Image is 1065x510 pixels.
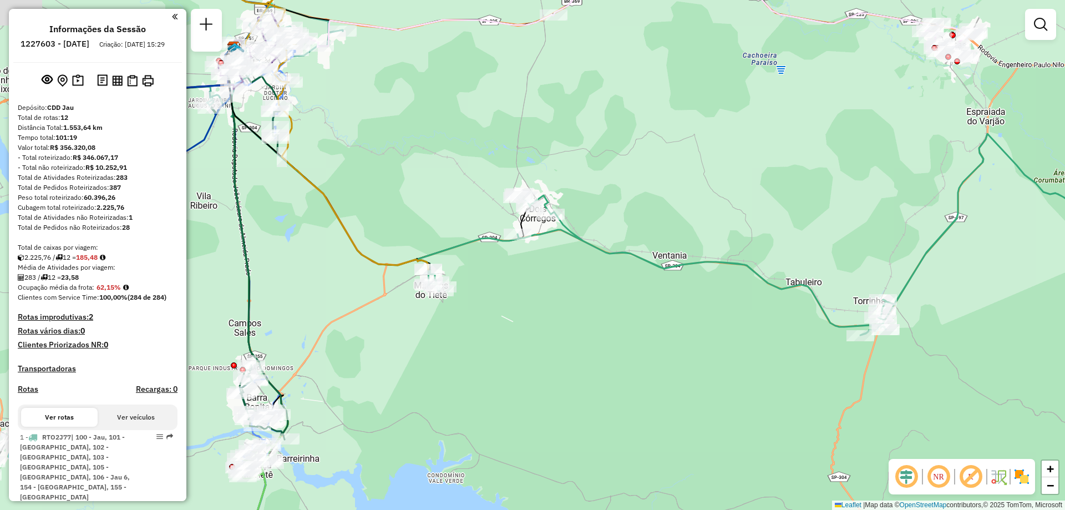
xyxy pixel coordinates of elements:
button: Visualizar relatório de Roteirização [110,73,125,88]
button: Painel de Sugestão [70,72,86,89]
i: Total de rotas [55,254,63,261]
strong: (284 de 284) [128,293,166,301]
span: Clientes com Service Time: [18,293,99,301]
strong: 28 [122,223,130,231]
strong: 283 [116,173,128,181]
strong: 100,00% [99,293,128,301]
span: Ocultar deslocamento [893,463,920,490]
h4: Clientes Priorizados NR: [18,340,177,350]
strong: R$ 346.067,17 [73,153,118,161]
span: − [1047,478,1054,492]
div: Total de Atividades Roteirizadas: [18,173,177,183]
span: RTO2J77 [42,433,71,441]
h4: Transportadoras [18,364,177,373]
strong: 62,15% [97,283,121,291]
i: Total de rotas [40,274,48,281]
strong: R$ 10.252,91 [85,163,127,171]
h6: 1227603 - [DATE] [21,39,89,49]
div: Total de Atividades não Roteirizadas: [18,213,177,223]
span: | 100 - Jau, 101 - [GEOGRAPHIC_DATA], 102 - [GEOGRAPHIC_DATA], 103 - [GEOGRAPHIC_DATA], 105 - [GE... [20,433,130,501]
div: Peso total roteirizado: [18,193,177,203]
strong: 387 [109,183,121,191]
div: Distância Total: [18,123,177,133]
h4: Recargas: 0 [136,385,177,394]
a: Exibir filtros [1029,13,1052,36]
i: Cubagem total roteirizado [18,254,24,261]
a: Rotas [18,385,38,394]
a: Clique aqui para minimizar o painel [172,10,177,23]
strong: R$ 356.320,08 [50,143,95,152]
a: OpenStreetMap [900,501,947,509]
div: Total de Pedidos Roteirizados: [18,183,177,193]
div: Total de Pedidos não Roteirizados: [18,223,177,233]
div: Média de Atividades por viagem: [18,262,177,272]
h4: Rotas improdutivas: [18,312,177,322]
em: Opções [156,433,163,440]
strong: 2.225,76 [97,203,124,211]
a: Zoom out [1042,477,1058,494]
strong: 60.396,26 [84,193,115,201]
span: | [863,501,865,509]
img: Fluxo de ruas [990,468,1007,486]
img: Ponto de Apoio Fad [227,42,242,57]
div: Criação: [DATE] 15:29 [95,39,169,49]
a: Nova sessão e pesquisa [195,13,217,38]
div: Valor total: [18,143,177,153]
div: Cubagem total roteirizado: [18,203,177,213]
strong: 185,48 [76,253,98,261]
i: Meta Caixas/viagem: 230,30 Diferença: -44,82 [100,254,105,261]
img: CDD Jau [227,41,241,55]
span: Ocultar NR [925,463,952,490]
img: 640 UDC Light WCL Villa Carvalho [230,44,245,59]
span: 1 - [20,433,130,501]
strong: 23,58 [61,273,79,281]
div: Depósito: [18,103,177,113]
button: Exibir sessão original [39,72,55,89]
strong: 1 [129,213,133,221]
span: + [1047,462,1054,476]
a: Zoom in [1042,461,1058,477]
button: Centralizar mapa no depósito ou ponto de apoio [55,72,70,89]
span: Exibir rótulo [957,463,984,490]
strong: 0 [104,340,108,350]
div: 2.225,76 / 12 = [18,253,177,262]
strong: 101:19 [55,133,77,142]
strong: CDD Jau [47,103,74,112]
div: 283 / 12 = [18,272,177,282]
h4: Rotas vários dias: [18,326,177,336]
div: - Total roteirizado: [18,153,177,163]
div: - Total não roteirizado: [18,163,177,173]
button: Ver veículos [98,408,174,427]
button: Imprimir Rotas [140,73,156,89]
div: Total de caixas por viagem: [18,243,177,253]
strong: 1.553,64 km [63,123,103,132]
button: Logs desbloquear sessão [95,72,110,89]
em: Média calculada utilizando a maior ocupação (%Peso ou %Cubagem) de cada rota da sessão. Rotas cro... [123,284,129,291]
a: Leaflet [835,501,861,509]
div: Total de rotas: [18,113,177,123]
i: Total de Atividades [18,274,24,281]
strong: 12 [60,113,68,122]
strong: 2 [89,312,93,322]
button: Ver rotas [21,408,98,427]
button: Visualizar Romaneio [125,73,140,89]
em: Rota exportada [166,433,173,440]
h4: Informações da Sessão [49,24,146,34]
strong: 0 [80,326,85,336]
img: Exibir/Ocultar setores [1013,468,1031,486]
div: Map data © contributors,© 2025 TomTom, Microsoft [832,501,1065,510]
div: Tempo total: [18,133,177,143]
span: Ocupação média da frota: [18,283,94,291]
